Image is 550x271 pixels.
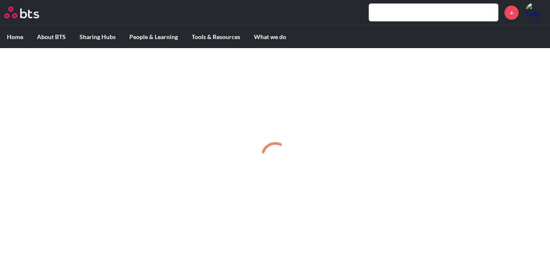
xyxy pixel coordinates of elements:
a: + [504,6,519,20]
a: Go home [4,6,55,18]
img: BTS Logo [4,6,39,18]
img: Todd Ehrlich [525,2,546,23]
label: Sharing Hubs [73,26,122,48]
label: What we do [247,26,293,48]
label: About BTS [30,26,73,48]
label: People & Learning [122,26,185,48]
a: Profile [525,2,546,23]
label: Tools & Resources [185,26,247,48]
